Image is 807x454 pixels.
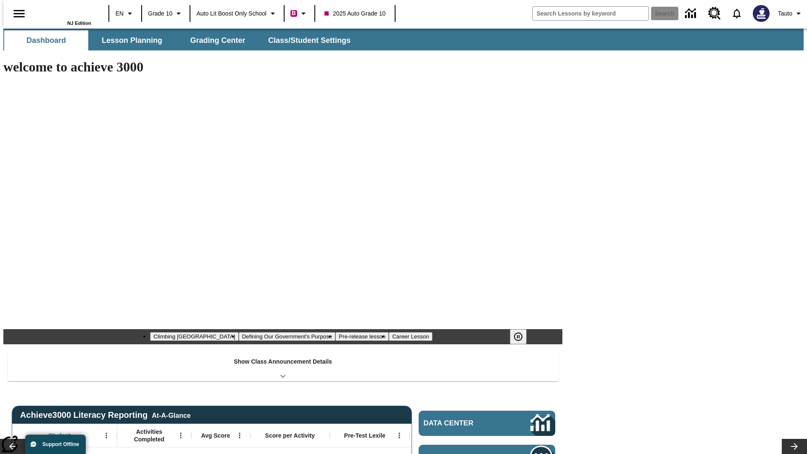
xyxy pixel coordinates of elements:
div: At-A-Glance [152,410,190,420]
div: Home [37,3,91,26]
button: Profile/Settings [775,6,807,21]
a: Notifications [726,3,748,24]
button: School: Auto Lit Boost only School, Select your school [193,6,281,21]
button: Select a new avatar [748,3,775,24]
button: Open Menu [393,429,406,442]
button: Slide 1 Climbing Mount Tai [150,332,238,341]
span: Avg Score [201,432,230,439]
img: Avatar [753,5,770,22]
button: Lesson Planning [90,30,174,50]
button: Open Menu [100,429,113,442]
span: Grade 10 [148,9,172,18]
button: Support Offline [25,435,86,454]
button: Language: EN, Select a language [112,6,139,21]
button: Open Menu [233,429,246,442]
button: Boost Class color is violet red. Change class color [287,6,312,21]
span: Student [48,432,70,439]
button: Grade: Grade 10, Select a grade [145,6,187,21]
button: Grading Center [176,30,260,50]
span: Score per Activity [265,432,315,439]
button: Lesson carousel, Next [782,439,807,454]
div: Pause [510,329,535,344]
button: Slide 2 Defining Our Government's Purpose [239,332,335,341]
span: Tauto [778,9,792,18]
span: Achieve3000 Literacy Reporting [20,410,191,420]
input: search field [533,7,649,20]
span: 2025 Auto Grade 10 [324,9,385,18]
button: Slide 4 Career Lesson [389,332,432,341]
span: Data Center [424,419,502,428]
p: Show Class Announcement Details [234,357,332,366]
span: Activities Completed [121,428,177,443]
span: B [292,8,296,18]
button: Dashboard [4,30,88,50]
button: Open Menu [174,429,187,442]
a: Data Center [680,2,703,25]
div: SubNavbar [3,29,804,50]
span: Auto Lit Boost only School [196,9,266,18]
button: Class/Student Settings [261,30,357,50]
a: Resource Center, Will open in new tab [703,2,726,25]
span: EN [116,9,124,18]
button: Open side menu [7,1,32,26]
a: Home [37,4,91,21]
span: Support Offline [42,441,79,447]
a: Data Center [419,411,555,436]
span: NJ Edition [67,21,91,26]
div: SubNavbar [3,30,358,50]
span: Pre-Test Lexile [344,432,386,439]
h1: welcome to achieve 3000 [3,59,562,75]
button: Pause [510,329,527,344]
div: Show Class Announcement Details [8,352,558,381]
button: Slide 3 Pre-release lesson [335,332,389,341]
